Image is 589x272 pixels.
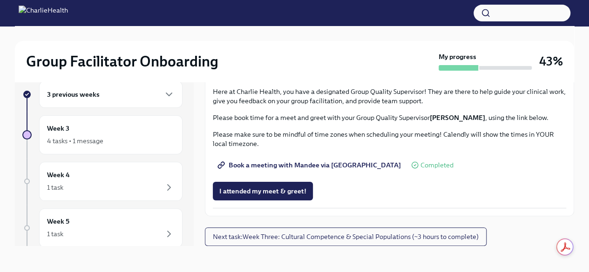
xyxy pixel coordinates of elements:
[213,156,407,174] a: Book a meeting with Mandee via [GEOGRAPHIC_DATA]
[213,87,566,106] p: Here at Charlie Health, you have a designated Group Quality Supervisor! They are there to help gu...
[420,162,454,169] span: Completed
[26,52,218,71] h2: Group Facilitator Onboarding
[39,81,183,108] div: 3 previous weeks
[47,123,69,133] h6: Week 3
[47,183,63,192] div: 1 task
[47,136,103,146] div: 4 tasks • 1 message
[22,208,183,247] a: Week 51 task
[22,115,183,154] a: Week 34 tasks • 1 message
[205,227,487,246] button: Next task:Week Three: Cultural Competence & Special Populations (~3 hours to complete)
[47,89,100,100] h6: 3 previous weeks
[47,170,70,180] h6: Week 4
[430,113,485,122] strong: [PERSON_NAME]
[213,113,566,122] p: Please book time for a meet and greet with your Group Quality Supervisor , using the link below.
[19,6,68,20] img: CharlieHealth
[213,182,313,200] button: I attended my meet & greet!
[22,162,183,201] a: Week 41 task
[213,232,479,241] span: Next task : Week Three: Cultural Competence & Special Populations (~3 hours to complete)
[439,52,476,61] strong: My progress
[47,216,69,226] h6: Week 5
[47,229,63,239] div: 1 task
[213,130,566,148] p: Please make sure to be mindful of time zones when scheduling your meeting! Calendly will show the...
[219,186,306,196] span: I attended my meet & greet!
[219,160,401,170] span: Book a meeting with Mandee via [GEOGRAPHIC_DATA]
[539,53,563,70] h3: 43%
